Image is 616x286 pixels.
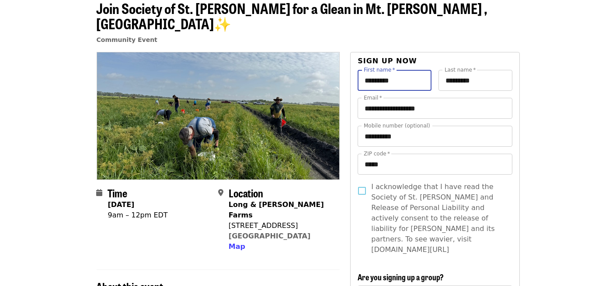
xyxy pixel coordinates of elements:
[364,67,395,72] label: First name
[97,36,157,43] a: Community Event
[218,189,223,197] i: map-marker-alt icon
[229,200,324,219] strong: Long & [PERSON_NAME] Farms
[229,232,310,240] a: [GEOGRAPHIC_DATA]
[364,151,390,156] label: ZIP code
[358,57,417,65] span: Sign up now
[358,98,512,119] input: Email
[364,95,382,100] label: Email
[229,242,245,251] span: Map
[229,221,333,231] div: [STREET_ADDRESS]
[358,154,512,175] input: ZIP code
[97,189,103,197] i: calendar icon
[358,126,512,147] input: Mobile number (optional)
[371,182,505,255] span: I acknowledge that I have read the Society of St. [PERSON_NAME] and Release of Personal Liability...
[108,200,135,209] strong: [DATE]
[358,70,432,91] input: First name
[229,241,245,252] button: Map
[358,271,444,283] span: Are you signing up a group?
[108,210,168,221] div: 9am – 12pm EDT
[445,67,476,72] label: Last name
[97,52,340,179] img: Join Society of St. Andrew for a Glean in Mt. Dora , FL✨ organized by Society of St. Andrew
[364,123,430,128] label: Mobile number (optional)
[229,185,263,200] span: Location
[439,70,512,91] input: Last name
[108,185,128,200] span: Time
